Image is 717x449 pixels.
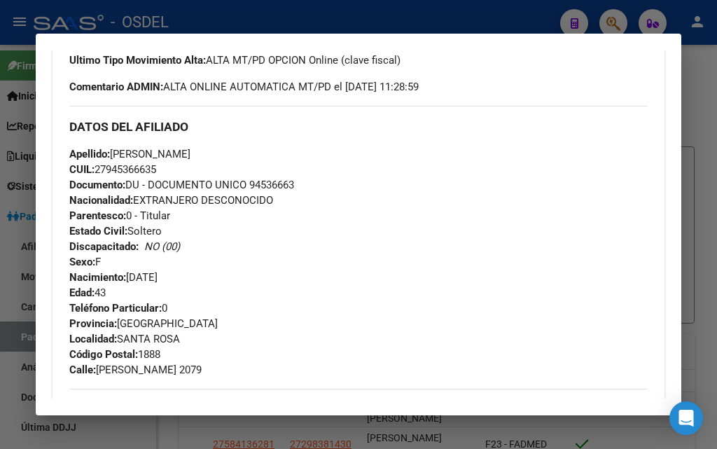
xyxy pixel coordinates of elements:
span: [PERSON_NAME] [69,148,190,160]
strong: Ultimo Tipo Movimiento Alta: [69,54,206,67]
span: 0 [69,302,167,315]
strong: Calle: [69,364,96,376]
div: Open Intercom Messenger [669,401,703,435]
strong: Nacimiento: [69,271,126,284]
strong: Sexo: [69,256,95,268]
span: ALTA MT/PD OPCION Online (clave fiscal) [69,54,401,67]
span: Soltero [69,225,162,237]
strong: Provincia: [69,317,117,330]
strong: Comentario ADMIN: [69,81,163,93]
span: EXTRANJERO DESCONOCIDO [69,194,273,207]
strong: Parentesco: [69,209,126,222]
span: 0 - Titular [69,209,170,222]
span: [DATE] [69,271,158,284]
strong: Apellido: [69,148,110,160]
strong: Documento: [69,179,125,191]
span: [GEOGRAPHIC_DATA] [69,317,218,330]
strong: Discapacitado: [69,240,139,253]
span: F [69,256,101,268]
strong: Estado Civil: [69,225,127,237]
span: 1888 [69,348,160,361]
strong: Nacionalidad: [69,194,133,207]
h3: DATOS DEL AFILIADO [69,119,648,134]
span: DU - DOCUMENTO UNICO 94536663 [69,179,294,191]
i: NO (00) [144,240,180,253]
span: ALTA ONLINE AUTOMATICA MT/PD el [DATE] 11:28:59 [69,79,419,95]
strong: Edad: [69,286,95,299]
strong: Localidad: [69,333,117,345]
span: 27945366635 [69,163,156,176]
strong: Teléfono Particular: [69,302,162,315]
span: SANTA ROSA [69,333,180,345]
strong: CUIL: [69,163,95,176]
strong: Código Postal: [69,348,138,361]
span: 43 [69,286,106,299]
span: [PERSON_NAME] 2079 [69,364,202,376]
